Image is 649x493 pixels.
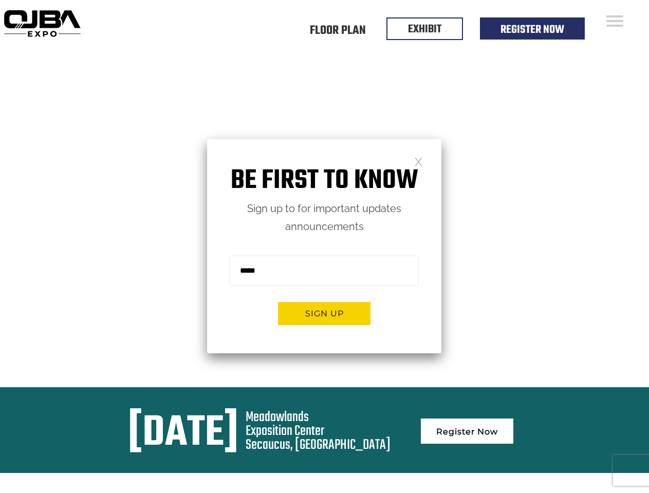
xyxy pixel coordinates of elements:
[128,410,238,458] div: [DATE]
[500,21,564,39] a: Register Now
[207,165,441,197] h1: Be first to know
[421,419,513,444] a: Register Now
[246,410,391,452] div: Meadowlands Exposition Center Secaucus, [GEOGRAPHIC_DATA]
[408,21,441,38] a: EXHIBIT
[414,157,423,165] a: Close
[207,200,441,236] p: Sign up to for important updates announcements
[278,302,370,325] button: Sign up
